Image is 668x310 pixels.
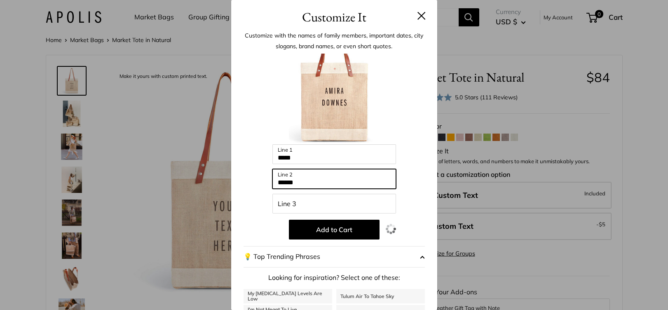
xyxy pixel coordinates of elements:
img: customizer-prod [289,54,380,144]
img: loading.gif [386,224,396,234]
p: Looking for inspiration? Select one of these: [244,272,425,284]
a: My [MEDICAL_DATA] Levels Are Low [244,289,332,303]
a: Tulum Air To Tahoe Sky [336,289,425,303]
h3: Customize It [244,7,425,27]
p: Customize with the names of family members, important dates, city slogans, brand names, or even s... [244,30,425,52]
button: Add to Cart [289,220,380,240]
button: 💡 Top Trending Phrases [244,246,425,268]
